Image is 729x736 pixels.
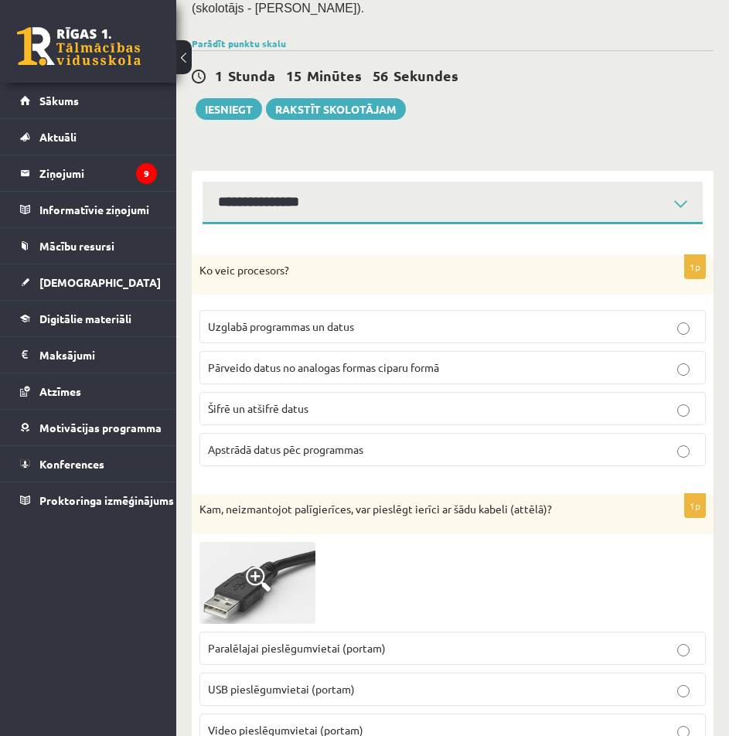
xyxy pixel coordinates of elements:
span: 1 [215,66,223,84]
span: Šifrē un atšifrē datus [208,401,308,415]
a: Aktuāli [20,119,157,155]
a: Digitālie materiāli [20,301,157,336]
span: Stunda [228,66,275,84]
a: Rīgas 1. Tālmācības vidusskola [17,27,141,66]
p: 1p [684,493,706,518]
input: Pārveido datus no analogas formas ciparu formā [677,363,690,376]
input: Uzglabā programmas un datus [677,322,690,335]
a: Konferences [20,446,157,482]
a: Informatīvie ziņojumi [20,192,157,227]
span: Paralēlajai pieslēgumvietai (portam) [208,641,386,655]
img: 1.PNG [199,542,315,624]
a: [DEMOGRAPHIC_DATA] [20,264,157,300]
legend: Ziņojumi [39,155,157,191]
p: 1p [684,254,706,279]
span: Digitālie materiāli [39,312,131,325]
a: Maksājumi [20,337,157,373]
a: Proktoringa izmēģinājums [20,482,157,518]
a: Ziņojumi9 [20,155,157,191]
span: Sekundes [393,66,458,84]
span: Motivācijas programma [39,421,162,434]
i: 9 [136,163,157,184]
a: Sākums [20,83,157,118]
a: Atzīmes [20,373,157,409]
span: Uzglabā programmas un datus [208,319,354,333]
legend: Informatīvie ziņojumi [39,192,157,227]
input: Paralēlajai pieslēgumvietai (portam) [677,644,690,656]
button: Iesniegt [196,98,262,120]
a: Parādīt punktu skalu [192,37,286,49]
input: Šifrē un atšifrē datus [677,404,690,417]
span: Proktoringa izmēģinājums [39,493,174,507]
span: 15 [286,66,301,84]
span: Konferences [39,457,104,471]
a: Motivācijas programma [20,410,157,445]
a: Rakstīt skolotājam [266,98,406,120]
span: Apstrādā datus pēc programmas [208,442,363,456]
span: 56 [373,66,388,84]
span: Sākums [39,94,79,107]
input: Apstrādā datus pēc programmas [677,445,690,458]
legend: Maksājumi [39,337,157,373]
span: Minūtes [307,66,362,84]
span: Pārveido datus no analogas formas ciparu formā [208,360,439,374]
span: [DEMOGRAPHIC_DATA] [39,275,161,289]
span: Aktuāli [39,130,77,144]
a: Mācību resursi [20,228,157,264]
p: Ko veic procesors? [199,263,629,278]
span: Mācību resursi [39,239,114,253]
input: USB pieslēgumvietai (portam) [677,685,690,697]
p: Kam, neizmantojot palīgierīces, var pieslēgt ierīci ar šādu kabeli (attēlā)? [199,502,629,517]
span: Atzīmes [39,384,81,398]
span: USB pieslēgumvietai (portam) [208,682,355,696]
